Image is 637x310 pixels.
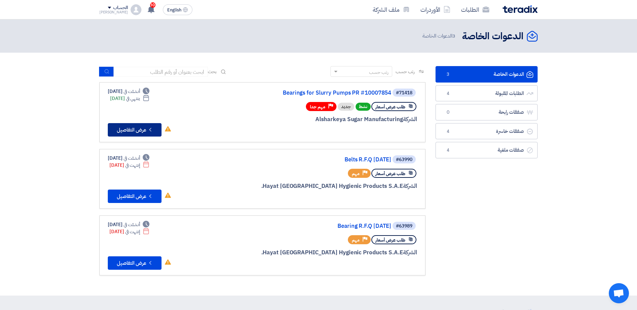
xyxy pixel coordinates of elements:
span: طلب عرض أسعار [375,104,405,110]
a: صفقات ملغية4 [436,142,538,158]
div: Alsharkeya Sugar Manufacturing [256,115,417,124]
span: إنتهت في [125,162,140,169]
span: مهم جدا [310,104,325,110]
span: الدعوات الخاصة [422,32,457,40]
img: profile_test.png [131,4,141,15]
a: الطلبات [456,2,495,17]
button: عرض التفاصيل [108,123,162,137]
h2: الدعوات الخاصة [462,30,524,43]
div: #71418 [396,91,412,95]
a: ملف الشركة [367,2,415,17]
div: [PERSON_NAME] [99,10,128,14]
a: Bearing R.F.Q [DATE] [257,223,391,229]
span: 10 [150,2,155,8]
div: #63990 [396,157,412,162]
span: أنشئت في [124,155,140,162]
div: #63989 [396,224,412,228]
div: [DATE] [109,228,149,235]
button: عرض التفاصيل [108,190,162,203]
span: طلب عرض أسعار [375,237,405,243]
div: [DATE] [109,162,149,169]
span: رتب حسب [396,68,415,75]
div: Hayat [GEOGRAPHIC_DATA] Hygienic Products S.A.E. [256,248,417,257]
a: Belts R.F.Q [DATE] [257,157,391,163]
span: English [167,8,181,12]
a: Bearings for Slurry Pumps PR #10007854 [257,90,391,96]
span: أنشئت في [124,88,140,95]
img: Teradix logo [503,5,538,13]
a: الدعوات الخاصة3 [436,66,538,83]
span: الشركة [403,248,417,257]
div: [DATE] [110,95,149,102]
div: [DATE] [108,155,149,162]
span: مهم [352,170,360,177]
span: إنتهت في [125,228,140,235]
span: 3 [452,32,455,40]
span: نشط [356,103,371,111]
span: 0 [444,109,452,116]
button: English [163,4,192,15]
div: Hayat [GEOGRAPHIC_DATA] Hygienic Products S.A.E. [256,182,417,191]
span: ينتهي في [126,95,140,102]
div: Open chat [609,283,629,303]
span: طلب عرض أسعار [375,170,405,177]
span: الشركة [403,115,417,123]
a: الأوردرات [415,2,456,17]
div: جديد [338,103,354,111]
div: [DATE] [108,221,149,228]
div: [DATE] [108,88,149,95]
a: صفقات خاسرة4 [436,123,538,140]
a: الطلبات المقبولة4 [436,85,538,102]
input: ابحث بعنوان أو رقم الطلب [114,67,208,77]
a: صفقات رابحة0 [436,104,538,120]
button: عرض التفاصيل [108,256,162,270]
span: أنشئت في [124,221,140,228]
span: بحث [208,68,217,75]
span: 4 [444,90,452,97]
span: 4 [444,128,452,135]
span: مهم [352,237,360,243]
div: رتب حسب [369,69,389,76]
span: الشركة [403,182,417,190]
span: 3 [444,71,452,78]
span: 4 [444,147,452,154]
div: الحساب [113,5,128,11]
